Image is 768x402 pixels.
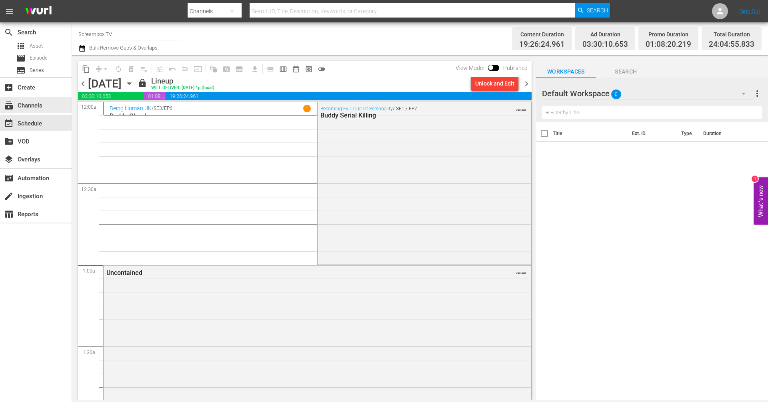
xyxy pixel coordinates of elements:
[88,77,122,90] div: [DATE]
[246,61,261,77] span: Download as CSV
[519,29,565,40] div: Content Duration
[582,29,628,40] div: Ad Duration
[166,63,179,76] span: Revert to Primary Episode
[88,45,158,51] span: Bulk Remove Gaps & Overlaps
[516,268,526,275] span: VARIANT
[19,2,58,21] img: ans4CAIJ8jUAAAAAAAAAAAAAAAAAAAAAAAAgQb4GAAAAAAAAAAAAAAAAAAAAAAAAJMjXAAAAAAAAAAAAAAAAAAAAAAAAgAT5G...
[92,63,112,76] span: Remove Gaps & Overlaps
[204,61,220,77] span: Refresh All Search Blocks
[150,61,166,77] span: Customize Events
[192,63,204,76] span: Update Metadata from Key Asset
[233,63,246,76] span: Create Series Block
[152,105,154,111] p: /
[499,65,532,71] span: Published
[4,28,14,37] span: Search
[752,176,758,182] div: 1
[302,63,315,76] span: View Backup
[740,8,760,14] a: Sign Out
[277,63,290,76] span: Week Calendar View
[5,6,14,16] span: menu
[16,54,26,63] span: Episode
[30,54,48,62] span: Episode
[292,65,300,73] span: date_range_outlined
[305,65,313,73] span: preview_outlined
[78,79,88,89] span: chevron_left
[575,3,610,18] button: Search
[110,105,152,111] a: Being Human UK
[4,101,14,110] span: Channels
[306,105,308,111] p: 1
[646,40,691,49] span: 01:08:20.219
[125,63,138,76] span: Select an event to delete
[179,63,192,76] span: Fill episodes with ad slates
[488,65,494,70] span: Toggle to switch from Published to Draft view.
[519,40,565,49] span: 19:26:24.961
[318,65,326,73] span: toggle_off
[582,40,628,49] span: 03:30:10.653
[471,76,518,91] button: Unlock and Edit
[164,105,172,111] p: EP6
[290,63,302,76] span: Month Calendar View
[112,63,125,76] span: Loop Content
[220,63,233,76] span: Create Search Block
[279,65,287,73] span: calendar_view_week_outlined
[4,83,14,92] span: Create
[30,66,44,74] span: Series
[4,191,14,201] span: Ingestion
[4,209,14,219] span: Reports
[30,42,43,50] span: Asset
[110,112,311,120] p: Daddy Ghoul
[144,92,166,100] span: 01:08:20.219
[752,89,762,98] span: more_vert
[754,177,768,225] button: Open Feedback Widget
[536,67,596,77] span: Workspaces
[516,105,526,111] span: VARIANT
[676,122,698,145] th: Type
[80,63,92,76] span: Copy Lineup
[646,29,691,40] div: Promo Duration
[698,122,746,145] th: Duration
[542,82,753,105] div: Default Workspace
[4,137,14,146] span: VOD
[320,111,488,119] div: Buddy Serial Killing
[611,86,621,103] span: 0
[78,92,144,100] span: 03:30:10.653
[151,77,214,86] div: Lineup
[4,119,14,128] span: Schedule
[709,40,754,49] span: 24:04:55.833
[166,92,532,100] span: 19:26:24.961
[522,79,532,89] span: chevron_right
[138,63,150,76] span: Clear Lineup
[553,122,628,145] th: Title
[320,106,488,119] div: / SE1 / EP7:
[151,86,214,91] div: WILL DELIVER: [DATE] 1p (local)
[4,173,14,183] span: Automation
[627,122,676,145] th: Ext. ID
[16,66,26,75] span: Series
[709,29,754,40] div: Total Duration
[320,106,393,111] a: Becoming Evil: Cult Of Personality
[4,155,14,164] span: Overlays
[82,65,90,73] span: content_copy
[596,67,656,77] span: Search
[752,84,762,103] button: more_vert
[315,63,328,76] span: 24 hours Lineup View is OFF
[106,269,485,277] div: Uncontained
[475,76,514,91] div: Unlock and Edit
[452,65,488,71] span: View Mode:
[587,3,608,18] span: Search
[261,61,277,77] span: Day Calendar View
[138,78,147,88] span: lock
[154,105,164,111] p: SE3 /
[16,41,26,51] span: Asset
